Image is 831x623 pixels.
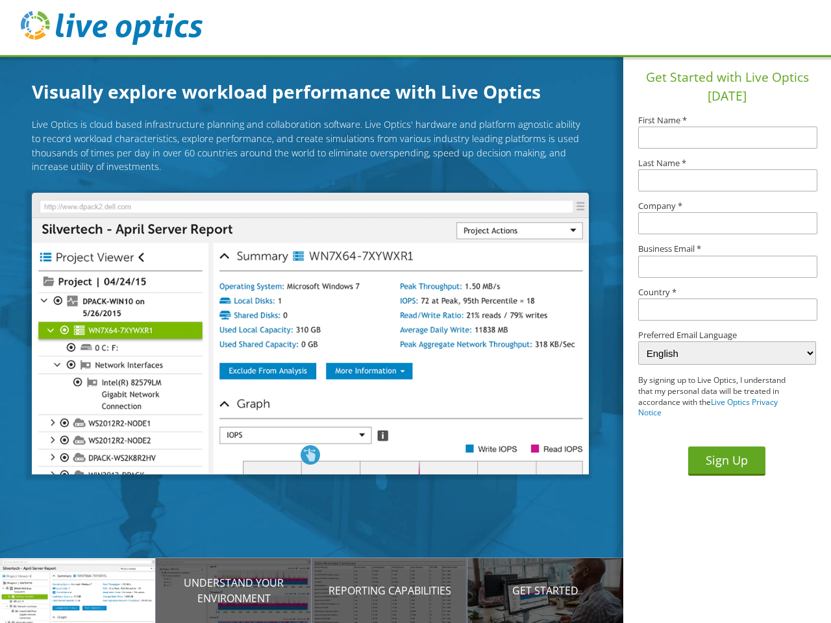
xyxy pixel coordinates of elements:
p: Reporting Capabilities [312,583,467,598]
h1: Get Started with Live Optics [DATE] [628,68,826,106]
button: Sign Up [688,446,765,476]
p: Live Optics is cloud based infrastructure planning and collaboration software. Live Optics' hardw... [32,117,588,173]
label: Company * [638,202,816,210]
h1: Visually explore workload performance with Live Optics [32,78,603,105]
label: Business Email * [638,245,816,253]
img: live_optics_svg.svg [21,11,203,45]
label: Country * [638,288,816,297]
img: Introducing Live Optics [32,193,588,474]
p: By signing up to Live Optics, I understand that my personal data will be treated in accordance wi... [638,375,798,419]
a: Live Optics Privacy Notice [638,397,778,419]
label: Last Name * [638,159,816,167]
label: First Name * [638,116,816,125]
p: Get Started [467,583,623,598]
p: Understand your environment [156,575,312,606]
label: Preferred Email Language [638,331,816,339]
